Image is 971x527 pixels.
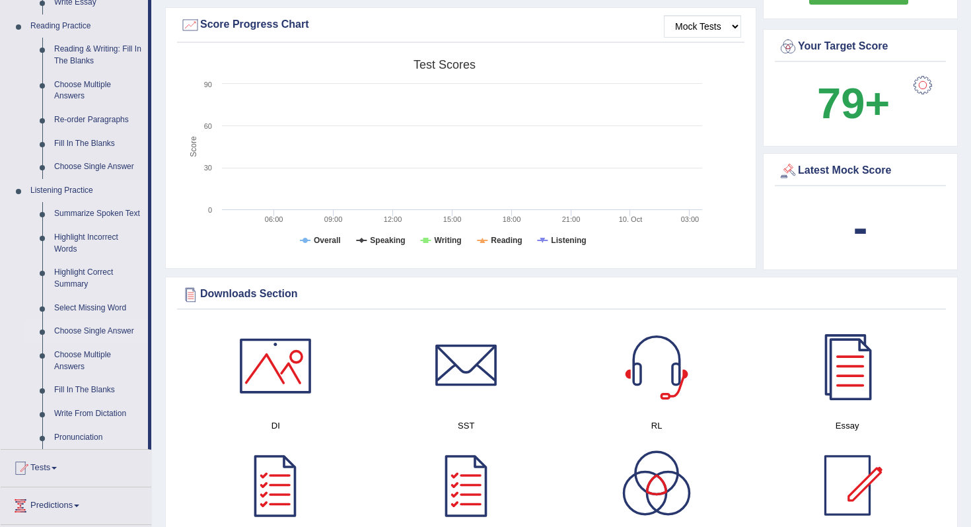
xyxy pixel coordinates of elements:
h4: DI [187,419,365,433]
a: Choose Multiple Answers [48,343,148,378]
tspan: 10. Oct [619,215,642,223]
tspan: Speaking [370,236,405,245]
a: Tests [1,450,151,483]
tspan: Overall [314,236,341,245]
a: Write From Dictation [48,402,148,426]
text: 06:00 [265,215,283,223]
text: 18:00 [503,215,521,223]
b: 79+ [817,79,890,127]
a: Highlight Correct Summary [48,261,148,296]
tspan: Listening [551,236,586,245]
a: Select Missing Word [48,297,148,320]
text: 15:00 [443,215,462,223]
text: 90 [204,81,212,88]
text: 60 [204,122,212,130]
a: Choose Single Answer [48,320,148,343]
div: Your Target Score [778,37,943,57]
h4: RL [568,419,746,433]
a: Re-order Paragraphs [48,108,148,132]
div: Downloads Section [180,285,943,304]
text: 21:00 [562,215,581,223]
tspan: Writing [435,236,462,245]
a: Listening Practice [24,179,148,203]
text: 03:00 [681,215,700,223]
tspan: Test scores [414,58,476,71]
a: Fill In The Blanks [48,378,148,402]
text: 09:00 [324,215,343,223]
a: Reading Practice [24,15,148,38]
a: Pronunciation [48,426,148,450]
h4: Essay [759,419,937,433]
text: 12:00 [384,215,402,223]
a: Choose Multiple Answers [48,73,148,108]
a: Predictions [1,487,151,520]
text: 0 [208,206,212,214]
a: Choose Single Answer [48,155,148,179]
a: Fill In The Blanks [48,132,148,156]
tspan: Score [189,136,198,157]
b: - [853,203,868,252]
h4: SST [378,419,556,433]
div: Latest Mock Score [778,161,943,181]
text: 30 [204,164,212,172]
a: Summarize Spoken Text [48,202,148,226]
a: Highlight Incorrect Words [48,226,148,261]
div: Score Progress Chart [180,15,741,35]
tspan: Reading [491,236,522,245]
a: Reading & Writing: Fill In The Blanks [48,38,148,73]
